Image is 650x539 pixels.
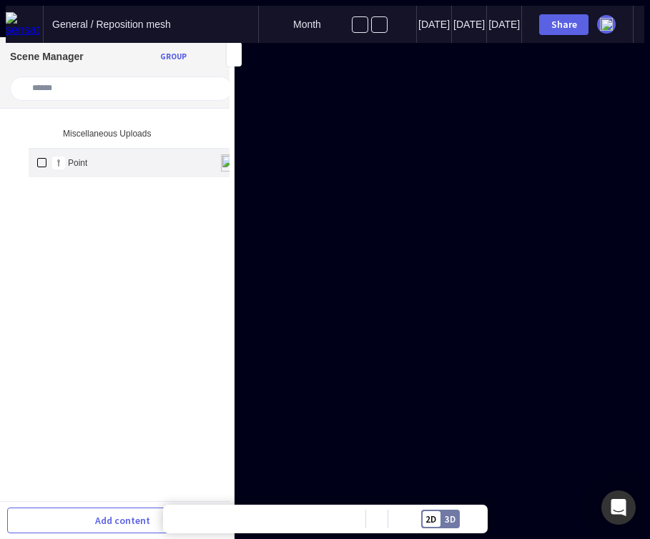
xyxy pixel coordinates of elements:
[601,490,636,525] div: Open Intercom Messenger
[546,19,582,29] div: Share
[600,18,613,31] img: globe.svg
[539,14,589,35] button: Share
[416,6,451,43] mapp-timeline-period: [DATE]
[451,6,486,43] mapp-timeline-period: [DATE]
[52,19,171,30] span: General / Reposition mesh
[486,6,521,43] mapp-timeline-period: [DATE]
[293,19,321,30] span: Month
[6,12,43,36] img: sensat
